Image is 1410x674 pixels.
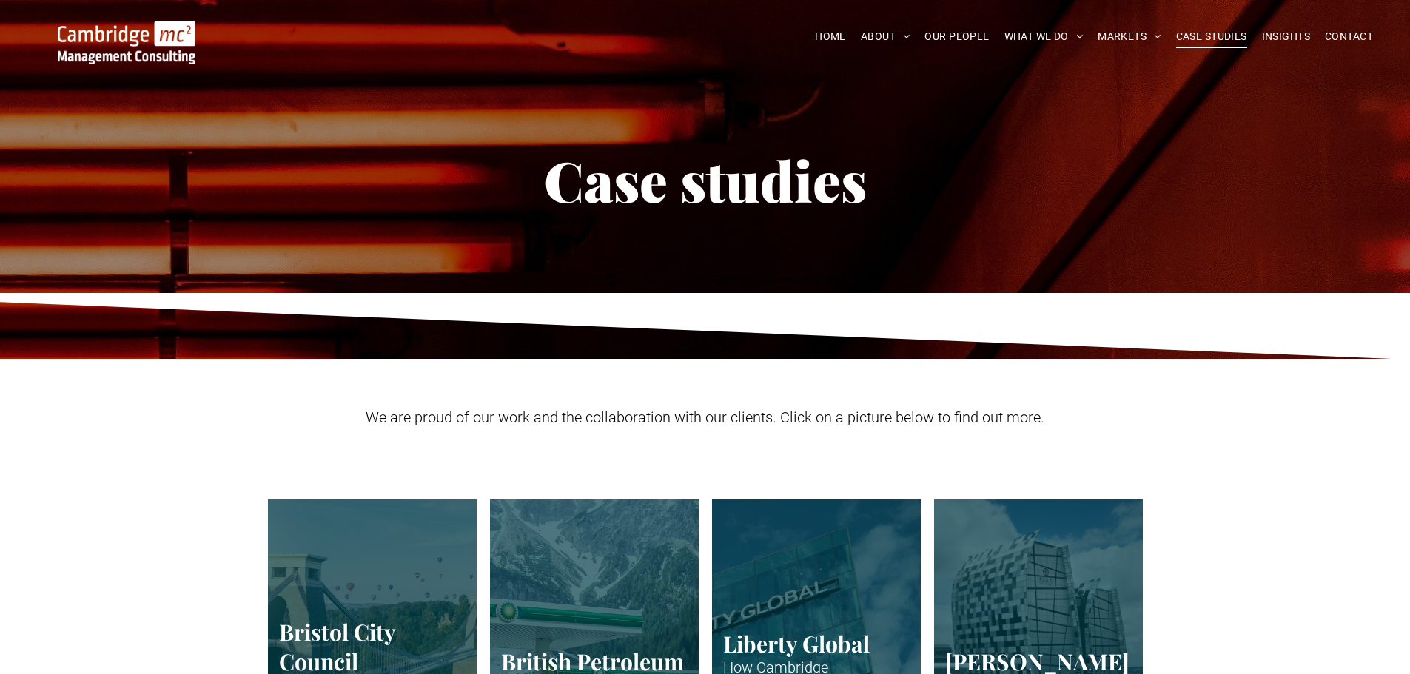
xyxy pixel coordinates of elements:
[544,143,867,217] span: Case studies
[1090,25,1168,48] a: MARKETS
[1169,25,1255,48] a: CASE STUDIES
[997,25,1091,48] a: WHAT WE DO
[808,25,853,48] a: HOME
[366,408,1044,426] span: We are proud of our work and the collaboration with our clients. Click on a picture below to find...
[1317,25,1380,48] a: CONTACT
[58,21,195,64] img: Go to Homepage
[853,25,918,48] a: ABOUT
[1255,25,1317,48] a: INSIGHTS
[917,25,996,48] a: OUR PEOPLE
